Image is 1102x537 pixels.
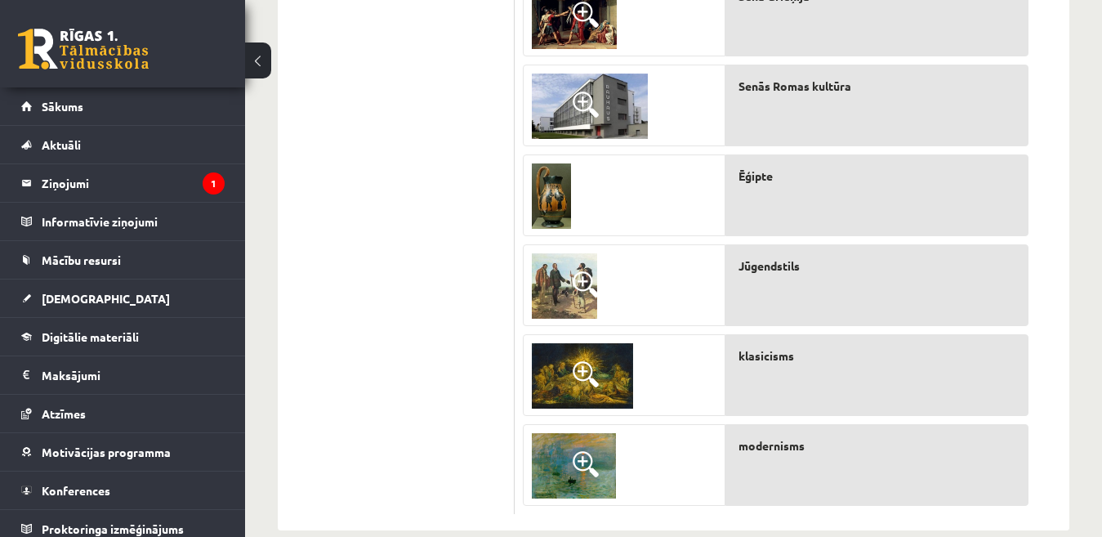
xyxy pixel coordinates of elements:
a: Sākums [21,87,225,125]
span: klasicisms [738,347,794,365]
img: 2.png [532,433,616,499]
a: Atzīmes [21,395,225,432]
a: [DEMOGRAPHIC_DATA] [21,280,225,317]
span: Aktuāli [42,137,81,152]
span: Ēģipte [738,168,773,185]
span: Proktoringa izmēģinājums [42,521,184,536]
span: Jūgendstils [738,257,800,275]
a: Rīgas 1. Tālmācības vidusskola [18,29,149,69]
span: Konferences [42,483,110,498]
a: Konferences [21,472,225,509]
a: Ziņojumi1 [21,164,225,202]
legend: Ziņojumi [42,164,225,202]
a: Aktuāli [21,126,225,163]
i: 1 [203,172,225,195]
span: Digitālie materiāli [42,329,139,344]
img: 10.jpg [532,74,648,139]
span: Sākums [42,99,83,114]
span: modernisms [738,437,805,454]
img: 8.png [532,253,597,319]
span: [DEMOGRAPHIC_DATA] [42,291,170,306]
legend: Maksājumi [42,356,225,394]
a: Maksājumi [21,356,225,394]
span: Senās Romas kultūra [738,78,851,95]
a: Motivācijas programma [21,433,225,471]
a: Informatīvie ziņojumi [21,203,225,240]
span: Atzīmes [42,406,86,421]
img: 3.jpg [532,163,571,229]
a: Mācību resursi [21,241,225,279]
img: 6.jpg [532,343,633,409]
span: Mācību resursi [42,253,121,267]
legend: Informatīvie ziņojumi [42,203,225,240]
a: Digitālie materiāli [21,318,225,356]
span: Motivācijas programma [42,445,171,459]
